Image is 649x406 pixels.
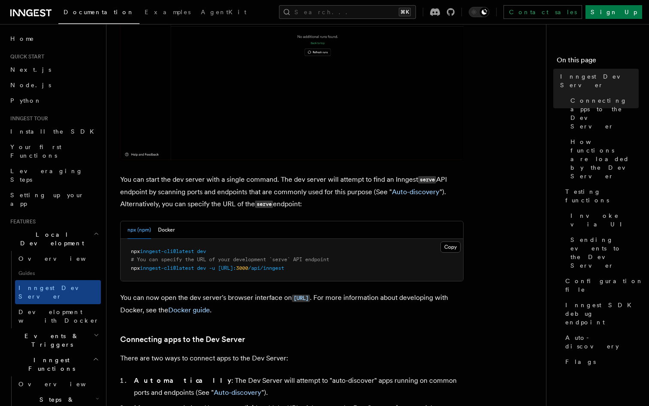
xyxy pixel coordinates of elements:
p: You can now open the dev server's browser interface on . For more information about developing wi... [120,292,464,316]
span: Next.js [10,66,51,73]
button: Inngest Functions [7,352,101,376]
span: AgentKit [201,9,246,15]
span: Overview [18,255,107,262]
a: Auto-discovery [214,388,261,397]
a: Auto-discovery [562,330,639,354]
span: Inngest Dev Server [560,72,639,89]
li: : The Dev Server will attempt to "auto-discover" apps running on common ports and endpoints (See ... [131,375,464,399]
span: Python [10,97,42,104]
span: npx [131,265,140,271]
span: Install the SDK [10,128,99,135]
button: Search...⌘K [279,5,416,19]
code: [URL] [292,295,310,302]
span: Inngest Functions [7,356,93,373]
span: Sending events to the Dev Server [570,235,639,270]
span: Configuration file [565,277,643,294]
a: How functions are loaded by the Dev Server [567,134,639,184]
a: Home [7,31,101,46]
a: Next.js [7,62,101,77]
span: Local Development [7,230,94,247]
button: Events & Triggers [7,328,101,352]
span: npx [131,248,140,254]
a: Documentation [58,3,140,24]
a: Invoke via UI [567,208,639,232]
span: Node.js [10,82,51,89]
a: Contact sales [503,5,582,19]
button: Local Development [7,227,101,251]
span: Invoke via UI [570,211,639,229]
a: Install the SDK [7,124,101,139]
kbd: ⌘K [399,8,411,16]
a: Inngest Dev Server [15,280,101,304]
span: How functions are loaded by the Dev Server [570,137,639,180]
span: Connecting apps to the Dev Server [570,96,639,131]
button: Toggle dark mode [469,7,489,17]
span: Flags [565,357,596,366]
a: Testing functions [562,184,639,208]
span: Examples [145,9,191,15]
a: AgentKit [196,3,252,23]
span: dev [197,248,206,254]
strong: Automatically [134,376,231,385]
span: [URL]: [218,265,236,271]
h4: On this page [557,55,639,69]
a: Flags [562,354,639,369]
div: Local Development [7,251,101,328]
a: Sending events to the Dev Server [567,232,639,273]
span: /api/inngest [248,265,284,271]
code: serve [255,201,273,208]
p: There are two ways to connect apps to the Dev Server: [120,352,464,364]
span: Overview [18,381,107,388]
a: Examples [140,3,196,23]
span: -u [209,265,215,271]
a: Overview [15,376,101,392]
span: Features [7,218,36,225]
span: Documentation [64,9,134,15]
span: Development with Docker [18,308,99,324]
a: Inngest Dev Server [557,69,639,93]
span: Inngest tour [7,115,48,122]
a: Auto-discovery [392,188,440,196]
span: Guides [15,266,101,280]
a: [URL] [292,293,310,302]
span: dev [197,265,206,271]
a: Configuration file [562,273,639,297]
a: Node.js [7,77,101,93]
span: inngest-cli@latest [140,265,194,271]
span: Auto-discovery [565,333,639,351]
button: npx (npm) [127,221,151,239]
span: Leveraging Steps [10,168,83,183]
a: Development with Docker [15,304,101,328]
a: Connecting apps to the Dev Server [120,333,245,345]
span: Events & Triggers [7,332,94,349]
span: # You can specify the URL of your development `serve` API endpoint [131,256,329,263]
span: Quick start [7,53,44,60]
a: Overview [15,251,101,266]
button: Docker [158,221,175,239]
p: You can start the dev server with a single command. The dev server will attempt to find an Innges... [120,174,464,211]
span: Inngest SDK debug endpoint [565,301,639,327]
a: Your first Functions [7,139,101,163]
a: Setting up your app [7,187,101,211]
button: Copy [440,241,461,253]
a: Leveraging Steps [7,163,101,187]
span: Inngest Dev Server [18,284,92,300]
a: Python [7,93,101,108]
a: Docker guide [168,306,210,314]
span: inngest-cli@latest [140,248,194,254]
code: serve [418,176,436,183]
span: Your first Functions [10,143,61,159]
a: Connecting apps to the Dev Server [567,93,639,134]
span: Setting up your app [10,192,84,207]
span: 3000 [236,265,248,271]
span: Home [10,34,34,43]
span: Testing functions [565,187,639,205]
a: Inngest SDK debug endpoint [562,297,639,330]
a: Sign Up [585,5,642,19]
